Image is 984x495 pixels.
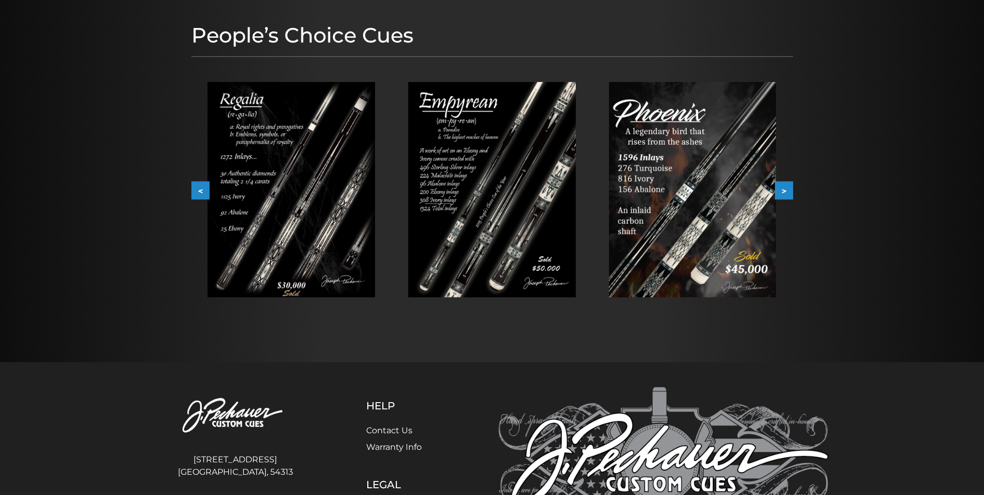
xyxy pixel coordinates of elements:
[366,478,447,491] h5: Legal
[775,182,793,200] button: >
[191,182,210,200] button: <
[366,442,422,452] a: Warranty Info
[366,425,412,435] a: Contact Us
[156,449,315,483] address: [STREET_ADDRESS] [GEOGRAPHIC_DATA], 54313
[156,387,315,445] img: Pechauer Custom Cues
[366,400,447,412] h5: Help
[191,182,793,200] div: Carousel Navigation
[191,23,793,48] h1: People’s Choice Cues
